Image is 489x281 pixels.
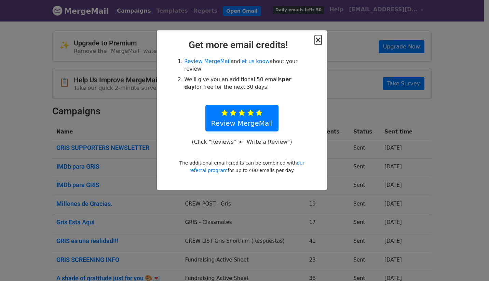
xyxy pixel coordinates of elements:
iframe: Chat Widget [455,248,489,281]
li: and about your review [184,58,307,73]
a: let us know [240,58,270,65]
a: Review MergeMail [205,105,279,131]
small: The additional email credits can be combined with for up to 400 emails per day. [179,160,304,173]
button: Close [315,36,322,44]
a: our referral program [189,160,304,173]
strong: per day [184,76,291,90]
p: (Click "Reviews" > "Write a Review") [188,138,296,145]
li: We'll give you an additional 50 emails for free for the next 30 days! [184,76,307,91]
span: × [315,35,322,45]
h2: Get more email credits! [162,39,322,51]
a: Review MergeMail [184,58,231,65]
